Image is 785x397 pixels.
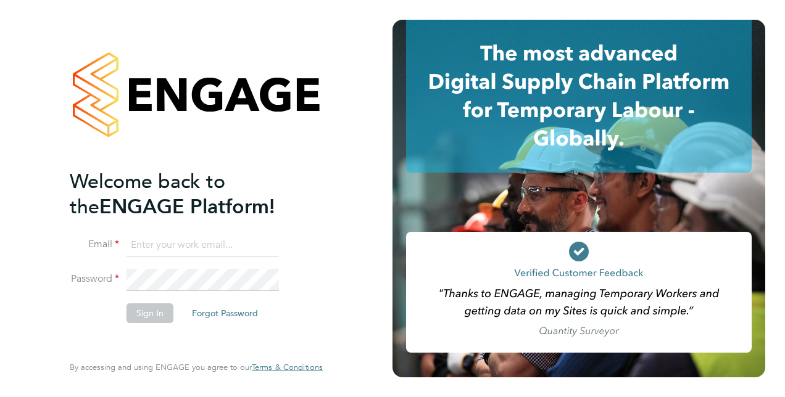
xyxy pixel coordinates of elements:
[252,362,323,372] span: Terms & Conditions
[70,238,119,251] label: Email
[252,362,323,372] a: Terms & Conditions
[70,362,323,372] span: By accessing and using ENGAGE you agree to our
[70,272,119,285] label: Password
[127,303,173,323] button: Sign In
[182,303,268,323] button: Forgot Password
[70,170,225,219] span: Welcome back to the
[127,234,279,256] input: Enter your work email...
[70,169,310,219] h2: ENGAGE Platform!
